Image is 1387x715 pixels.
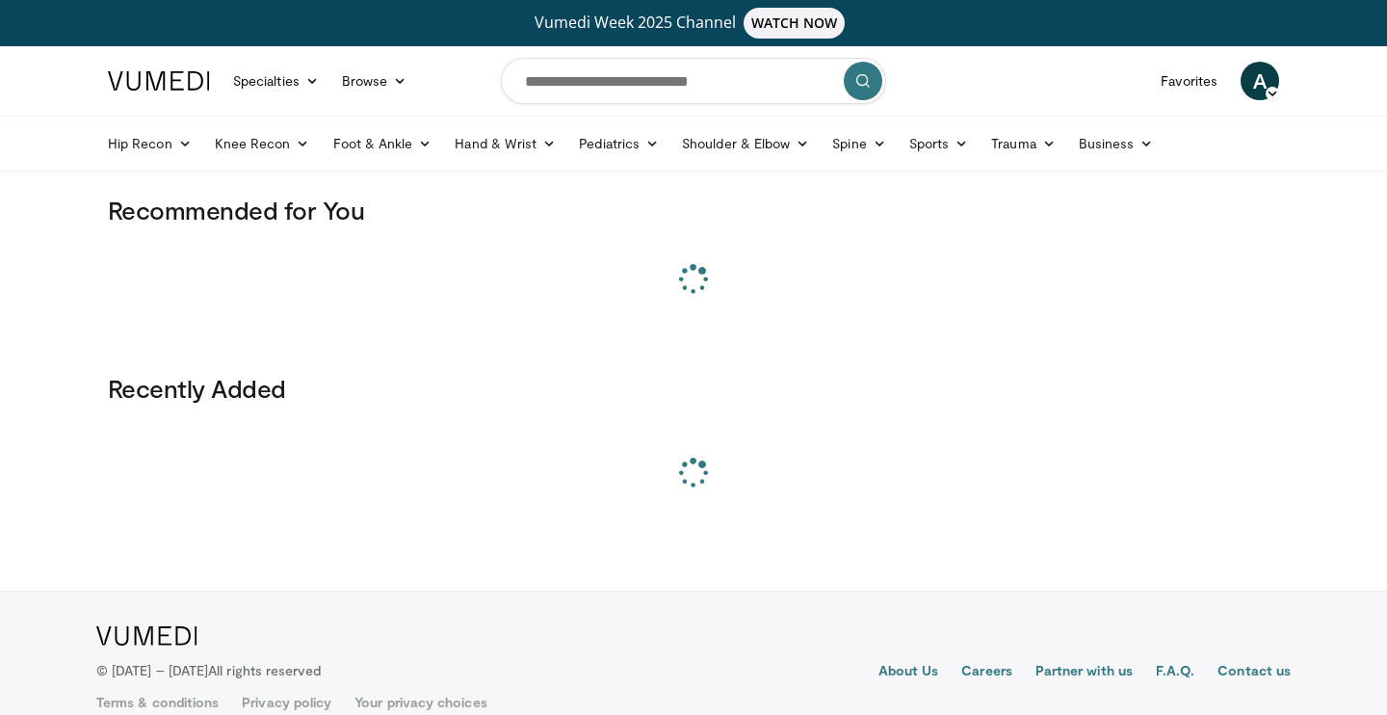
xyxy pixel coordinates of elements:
a: Knee Recon [203,124,322,163]
span: WATCH NOW [744,8,846,39]
img: VuMedi Logo [96,626,197,646]
a: Privacy policy [242,693,331,712]
input: Search topics, interventions [501,58,886,104]
a: Shoulder & Elbow [670,124,821,163]
a: Pediatrics [567,124,670,163]
a: Favorites [1149,62,1229,100]
a: Trauma [980,124,1067,163]
a: Business [1067,124,1165,163]
a: A [1241,62,1279,100]
span: All rights reserved [208,662,321,678]
p: © [DATE] – [DATE] [96,661,322,680]
a: Browse [330,62,419,100]
a: Specialties [222,62,330,100]
a: Terms & conditions [96,693,219,712]
a: About Us [878,661,939,684]
a: Vumedi Week 2025 ChannelWATCH NOW [111,8,1276,39]
a: Partner with us [1035,661,1133,684]
a: Hip Recon [96,124,203,163]
a: Careers [961,661,1012,684]
a: Hand & Wrist [443,124,567,163]
a: Foot & Ankle [322,124,444,163]
h3: Recommended for You [108,195,1279,225]
img: VuMedi Logo [108,71,210,91]
a: F.A.Q. [1156,661,1194,684]
a: Spine [821,124,897,163]
a: Sports [898,124,981,163]
a: Your privacy choices [354,693,486,712]
h3: Recently Added [108,373,1279,404]
a: Contact us [1217,661,1291,684]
